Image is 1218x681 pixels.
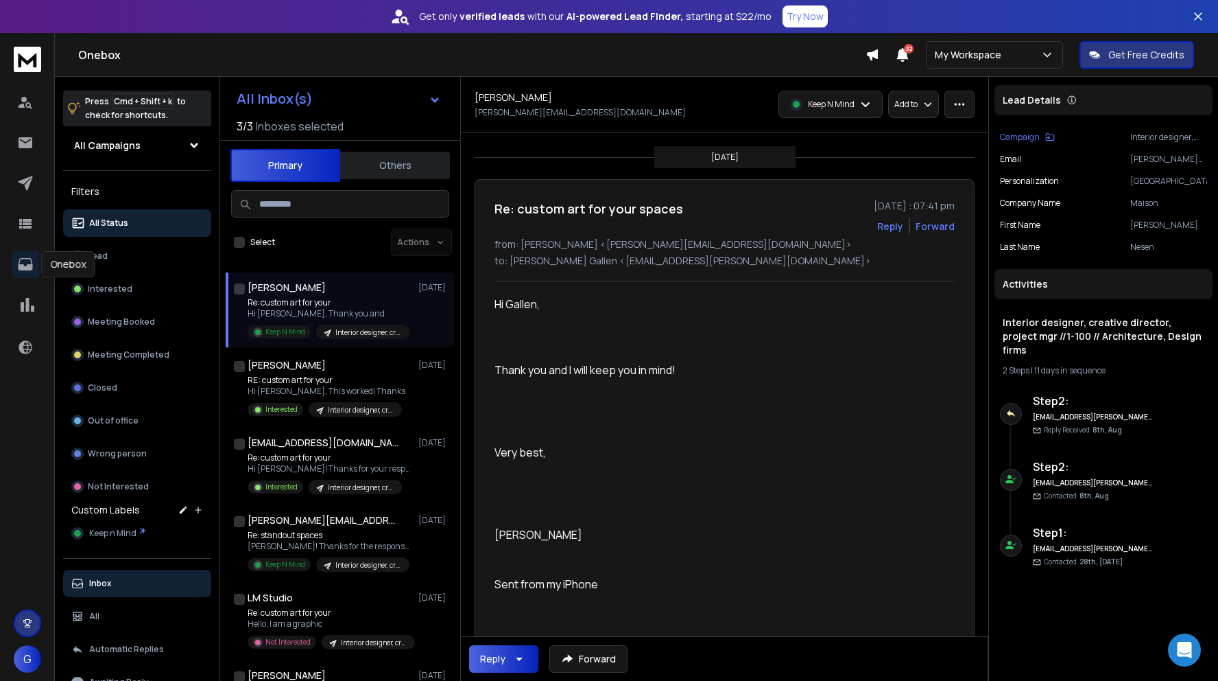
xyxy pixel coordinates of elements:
[237,92,313,106] h1: All Inbox(s)
[340,150,450,181] button: Others
[71,503,140,517] h3: Custom Labels
[1003,316,1204,357] h1: Interior designer, creative director, project mgr //1-100 // Architecture, Design firms
[63,603,211,630] button: All
[1000,132,1040,143] p: Campaign
[894,99,918,110] p: Add to
[89,644,164,655] p: Automatic Replies
[1000,220,1040,231] p: First Name
[63,275,211,303] button: Interested
[63,520,211,547] button: Keep n Mind
[63,242,211,270] button: Lead
[14,47,41,72] img: logo
[88,284,132,295] p: Interested
[418,592,449,603] p: [DATE]
[1130,176,1207,187] p: [GEOGRAPHIC_DATA]
[1092,425,1122,435] span: 8th, Aug
[256,118,344,135] h3: Inboxes selected
[1033,544,1153,554] h6: [EMAIL_ADDRESS][PERSON_NAME][DOMAIN_NAME]
[469,645,538,673] button: Reply
[265,327,305,337] p: Keep N Mind
[1003,365,1029,376] span: 2 Steps
[480,652,505,666] div: Reply
[1033,478,1153,488] h6: [EMAIL_ADDRESS][PERSON_NAME][DOMAIN_NAME]
[418,670,449,681] p: [DATE]
[1130,154,1207,165] p: [PERSON_NAME][EMAIL_ADDRESS][DOMAIN_NAME]
[88,481,149,492] p: Not Interested
[265,559,305,570] p: Keep N Mind
[78,47,865,63] h1: Onebox
[1130,198,1207,209] p: Maison
[1000,198,1060,209] p: Company Name
[89,578,112,589] p: Inbox
[1130,242,1207,253] p: Nesen
[250,237,275,248] label: Select
[711,152,739,163] p: [DATE]
[787,10,824,23] p: Try Now
[1044,557,1123,567] p: Contacted
[14,645,41,673] button: G
[1033,459,1153,475] h6: Step 2 :
[418,282,449,293] p: [DATE]
[89,611,99,622] p: All
[419,10,772,23] p: Get only with our starting at $22/mo
[418,515,449,526] p: [DATE]
[877,220,903,233] button: Reply
[63,209,211,237] button: All Status
[248,386,405,397] p: Hi [PERSON_NAME], This worked! Thanks
[566,10,683,23] strong: AI-powered Lead Finder,
[248,297,409,308] p: Re: custom art for your
[328,483,394,493] p: Interior designer, creative director, project mgr //1-100 // Architecture, Design firms
[916,220,955,233] div: Forward
[1000,242,1040,253] p: Last Name
[89,218,128,229] p: All Status
[1079,557,1123,566] span: 28th, [DATE]
[63,407,211,435] button: Out of office
[1003,93,1061,107] p: Lead Details
[494,362,895,378] div: Thank you and I will keep you in mind!
[63,440,211,468] button: Wrong person
[1044,491,1109,501] p: Contacted
[1130,220,1207,231] p: [PERSON_NAME]
[63,473,211,500] button: Not Interested
[494,199,683,218] h1: Re: custom art for your spaces
[63,636,211,663] button: Automatic Replies
[335,327,401,338] p: Interior designer, creative director, project mgr //1-100 // Architecture, Design firms
[808,99,855,110] p: Keep N Mind
[935,48,1007,62] p: My Workspace
[1033,393,1153,409] h6: Step 2 :
[74,139,141,152] h1: All Campaigns
[494,238,955,251] p: from: [PERSON_NAME] <[PERSON_NAME][EMAIL_ADDRESS][DOMAIN_NAME]>
[248,375,405,386] p: RE: custom art for your
[85,95,186,122] p: Press to check for shortcuts.
[248,608,412,619] p: Re: custom art for your
[265,482,298,492] p: Interested
[226,85,452,113] button: All Inbox(s)
[1044,425,1122,435] p: Reply Received
[1130,132,1207,143] p: Interior designer, creative director, project mgr //1-100 // Architecture, Design firms
[1000,132,1055,143] button: Campaign
[63,132,211,159] button: All Campaigns
[1079,491,1109,500] span: 8th, Aug
[63,308,211,336] button: Meeting Booked
[248,463,412,474] p: Hi [PERSON_NAME]! Thanks for your response.
[230,149,340,182] button: Primary
[248,358,326,372] h1: [PERSON_NAME]
[418,360,449,371] p: [DATE]
[248,436,398,450] h1: [EMAIL_ADDRESS][DOMAIN_NAME]
[335,560,401,570] p: Interior designer, creative director, project mgr //1-100 // Architecture, Design firms
[237,118,253,135] span: 3 / 3
[475,107,686,118] p: [PERSON_NAME][EMAIL_ADDRESS][DOMAIN_NAME]
[112,93,174,109] span: Cmd + Shift + k
[248,591,293,605] h1: LM Studio
[994,269,1213,299] div: Activities
[874,199,955,213] p: [DATE] : 07:41 pm
[248,452,412,463] p: Re: custom art for your
[248,281,326,295] h1: [PERSON_NAME]
[549,645,628,673] button: Forward
[418,437,449,448] p: [DATE]
[1108,48,1184,62] p: Get Free Credits
[63,570,211,597] button: Inbox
